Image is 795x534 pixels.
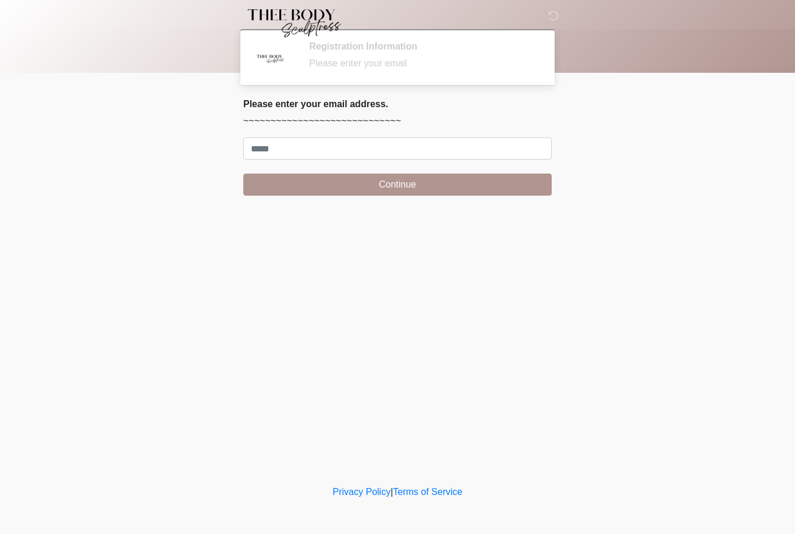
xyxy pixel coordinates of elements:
img: Agent Avatar [252,41,287,76]
a: | [391,487,393,497]
p: ~~~~~~~~~~~~~~~~~~~~~~~~~~~~~ [243,114,552,128]
button: Continue [243,174,552,196]
a: Privacy Policy [333,487,391,497]
img: Thee Body Sculptress Logo [232,9,351,38]
a: Terms of Service [393,487,462,497]
h2: Please enter your email address. [243,98,552,109]
div: Please enter your email [309,56,534,70]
